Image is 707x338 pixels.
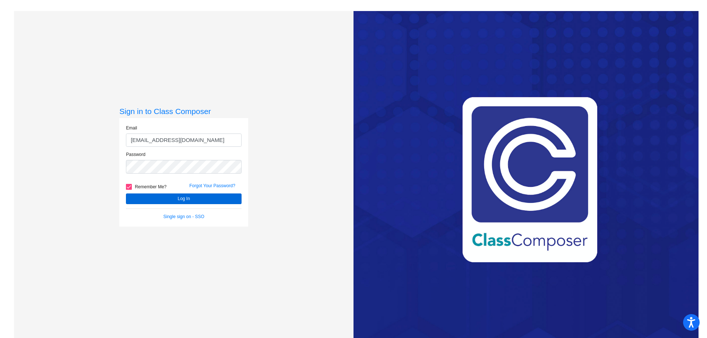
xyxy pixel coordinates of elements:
[135,182,166,191] span: Remember Me?
[119,107,248,116] h3: Sign in to Class Composer
[126,193,242,204] button: Log In
[126,125,137,131] label: Email
[189,183,235,188] a: Forgot Your Password?
[126,151,145,158] label: Password
[163,214,204,219] a: Single sign on - SSO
